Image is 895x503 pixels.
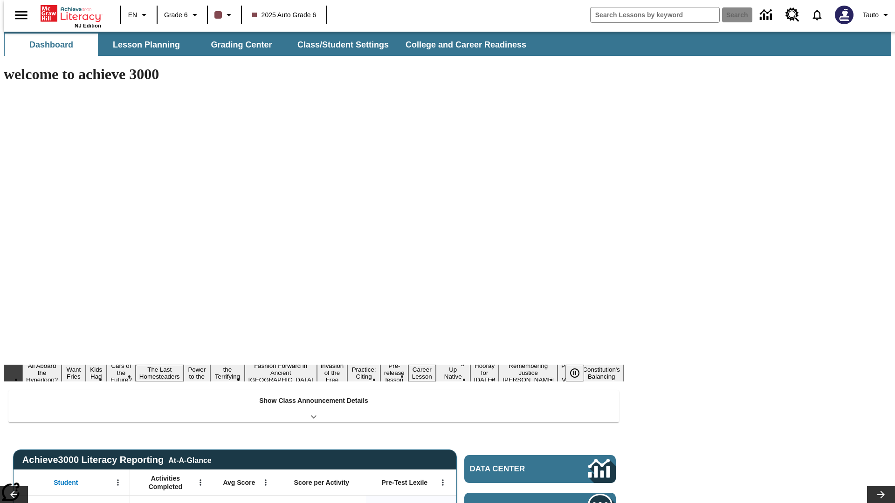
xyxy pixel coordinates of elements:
button: Slide 10 Mixed Practice: Citing Evidence [347,358,380,388]
button: Open Menu [193,476,207,489]
button: Slide 3 Dirty Jobs Kids Had To Do [86,351,107,395]
div: Pause [565,365,593,381]
button: Pause [565,365,584,381]
div: SubNavbar [4,32,891,56]
button: Select a new avatar [829,3,859,27]
button: Slide 5 The Last Homesteaders [136,365,184,381]
button: Slide 6 Solar Power to the People [184,358,211,388]
div: Show Class Announcement Details [8,390,619,422]
input: search field [591,7,719,22]
button: Slide 7 Attack of the Terrifying Tomatoes [210,358,245,388]
p: Show Class Announcement Details [259,396,368,406]
span: Grade 6 [164,10,188,20]
button: Open Menu [259,476,273,489]
a: Home [41,4,101,23]
span: EN [128,10,137,20]
span: Avg Score [223,478,255,487]
button: Lesson carousel, Next [867,486,895,503]
a: Resource Center, Will open in new tab [780,2,805,27]
button: Grading Center [195,34,288,56]
button: Slide 12 Career Lesson [408,365,436,381]
button: Slide 1 All Aboard the Hyperloop? [22,361,62,385]
button: Slide 15 Remembering Justice O'Connor [499,361,558,385]
button: Open side menu [7,1,35,29]
button: Class/Student Settings [290,34,396,56]
button: Slide 11 Pre-release lesson [380,361,408,385]
button: Slide 9 The Invasion of the Free CD [317,354,348,392]
button: Lesson Planning [100,34,193,56]
span: Tauto [863,10,879,20]
div: SubNavbar [4,34,535,56]
button: Slide 8 Fashion Forward in Ancient Rome [245,361,317,385]
button: Language: EN, Select a language [124,7,154,23]
span: Activities Completed [135,474,196,491]
button: Slide 4 Cars of the Future? [107,361,136,385]
button: Slide 16 Point of View [558,361,579,385]
span: 2025 Auto Grade 6 [252,10,317,20]
button: College and Career Readiness [398,34,534,56]
button: Open Menu [111,476,125,489]
span: Achieve3000 Literacy Reporting [22,455,212,465]
span: Pre-Test Lexile [382,478,428,487]
button: Profile/Settings [859,7,895,23]
button: Slide 17 The Constitution's Balancing Act [579,358,624,388]
div: At-A-Glance [168,455,211,465]
a: Notifications [805,3,829,27]
a: Data Center [754,2,780,28]
button: Grade: Grade 6, Select a grade [160,7,204,23]
button: Slide 13 Cooking Up Native Traditions [436,358,470,388]
div: Home [41,3,101,28]
h1: welcome to achieve 3000 [4,66,624,83]
span: Student [54,478,78,487]
a: Data Center [464,455,616,483]
button: Open Menu [436,476,450,489]
span: Data Center [470,464,557,474]
span: Score per Activity [294,478,350,487]
button: Class color is dark brown. Change class color [211,7,238,23]
span: NJ Edition [75,23,101,28]
button: Slide 14 Hooray for Constitution Day! [470,361,499,385]
img: Avatar [835,6,854,24]
button: Dashboard [5,34,98,56]
button: Slide 2 Do You Want Fries With That? [62,351,85,395]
